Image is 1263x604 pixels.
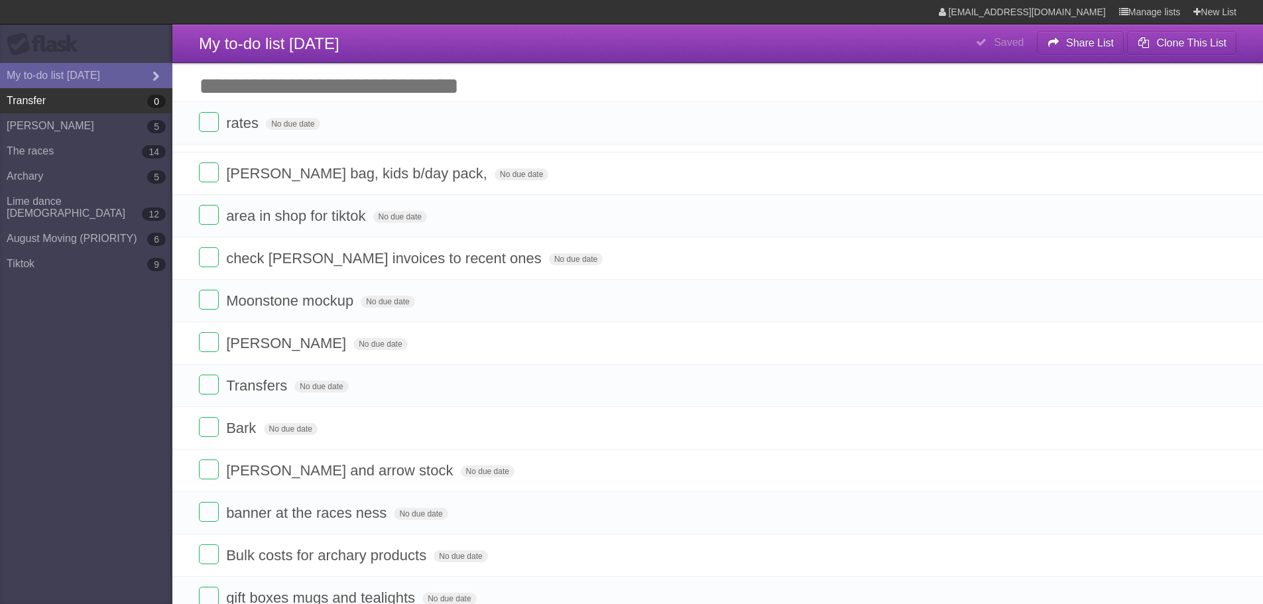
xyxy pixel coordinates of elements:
span: Bark [226,420,259,436]
b: 5 [147,120,166,133]
span: No due date [264,423,318,435]
span: Bulk costs for archary products [226,547,430,564]
span: No due date [549,253,603,265]
span: area in shop for tiktok [226,208,369,224]
label: Done [199,290,219,310]
div: Flask [7,32,86,56]
b: Clone This List [1156,37,1227,48]
b: 0 [147,95,166,108]
span: rates [226,115,262,131]
span: No due date [266,118,320,130]
b: 9 [147,258,166,271]
span: No due date [353,338,407,350]
span: No due date [361,296,414,308]
label: Done [199,332,219,352]
label: Done [199,205,219,225]
button: Clone This List [1127,31,1236,55]
label: Done [199,162,219,182]
b: 6 [147,233,166,246]
span: My to-do list [DATE] [199,34,339,52]
b: Share List [1066,37,1114,48]
b: 5 [147,170,166,184]
span: check [PERSON_NAME] invoices to recent ones [226,250,545,267]
label: Done [199,112,219,132]
b: 14 [142,145,166,158]
span: No due date [373,211,427,223]
span: Transfers [226,377,290,394]
label: Done [199,502,219,522]
label: Done [199,459,219,479]
span: No due date [394,508,448,520]
span: [PERSON_NAME] and arrow stock [226,462,456,479]
span: Moonstone mockup [226,292,357,309]
label: Done [199,247,219,267]
span: No due date [294,381,348,393]
span: banner at the races ness [226,505,390,521]
button: Share List [1037,31,1124,55]
span: [PERSON_NAME] bag, kids b/day pack, [226,165,491,182]
b: Saved [994,36,1024,48]
span: No due date [434,550,487,562]
span: [PERSON_NAME] [226,335,349,351]
label: Done [199,544,219,564]
label: Done [199,417,219,437]
b: 12 [142,208,166,221]
span: No due date [495,168,548,180]
span: No due date [461,465,514,477]
label: Done [199,375,219,394]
